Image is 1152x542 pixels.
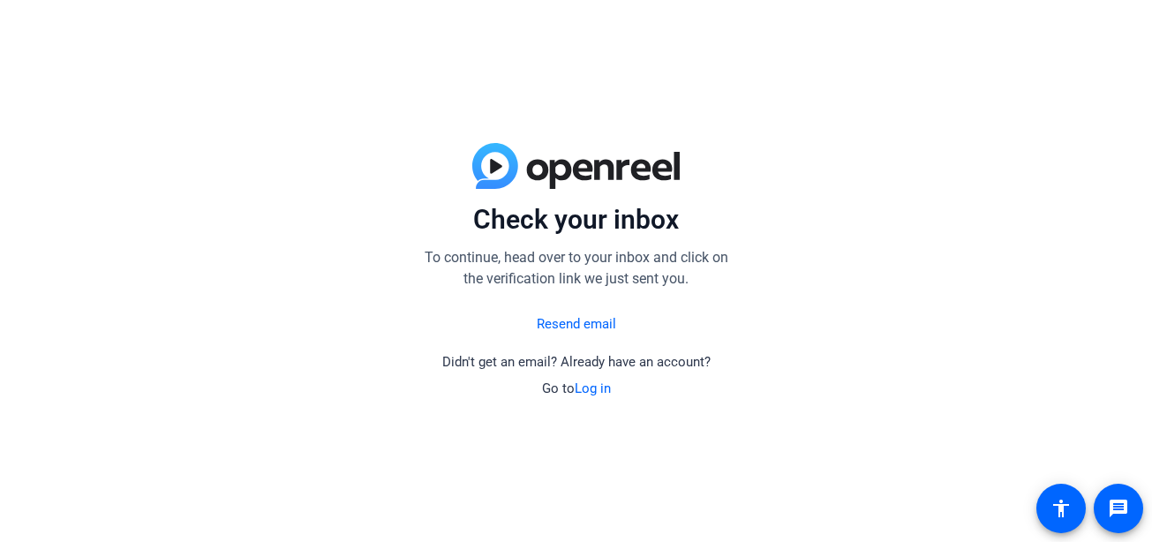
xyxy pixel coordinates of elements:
[575,380,611,396] a: Log in
[418,203,735,237] p: Check your inbox
[1050,498,1072,519] mat-icon: accessibility
[472,143,680,189] img: blue-gradient.svg
[442,354,711,370] span: Didn't get an email? Already have an account?
[418,247,735,290] p: To continue, head over to your inbox and click on the verification link we just sent you.
[537,314,616,335] a: Resend email
[1108,498,1129,519] mat-icon: message
[542,380,611,396] span: Go to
